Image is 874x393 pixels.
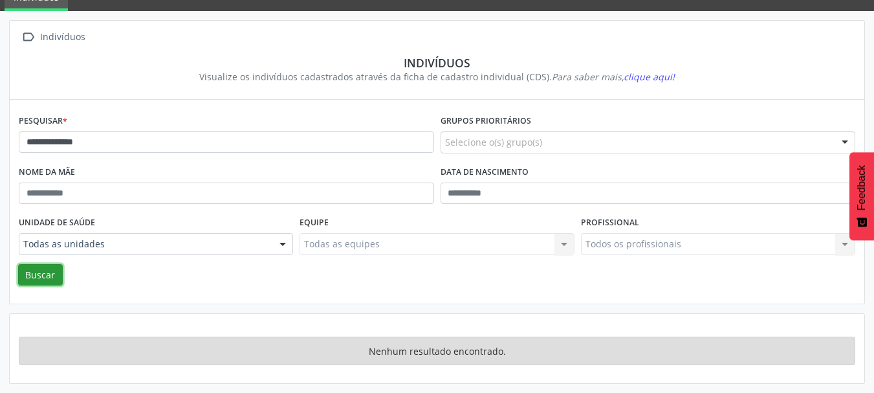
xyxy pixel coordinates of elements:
[23,238,267,251] span: Todas as unidades
[28,56,846,70] div: Indivíduos
[19,28,38,47] i: 
[581,213,639,233] label: Profissional
[19,213,95,233] label: Unidade de saúde
[19,163,75,183] label: Nome da mãe
[19,28,87,47] a:  Indivíduos
[28,70,846,84] div: Visualize os indivíduos cadastrados através da ficha de cadastro individual (CDS).
[849,152,874,240] button: Feedback - Mostrar pesquisa
[300,213,329,233] label: Equipe
[38,28,87,47] div: Indivíduos
[552,71,675,83] i: Para saber mais,
[856,165,868,210] span: Feedback
[19,337,855,365] div: Nenhum resultado encontrado.
[624,71,675,83] span: clique aqui!
[18,264,63,286] button: Buscar
[441,163,529,183] label: Data de nascimento
[441,111,531,131] label: Grupos prioritários
[445,135,542,149] span: Selecione o(s) grupo(s)
[19,111,67,131] label: Pesquisar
